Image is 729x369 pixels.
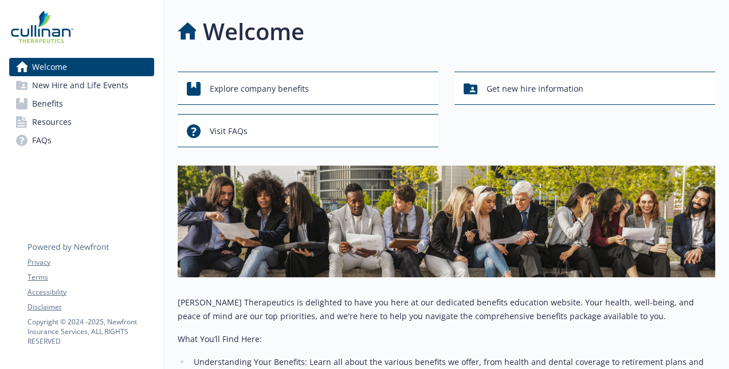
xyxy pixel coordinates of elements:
button: Explore company benefits [178,72,438,105]
span: Visit FAQs [210,120,248,142]
a: New Hire and Life Events [9,76,154,95]
a: Benefits [9,95,154,113]
a: Terms [28,272,154,282]
span: New Hire and Life Events [32,76,128,95]
span: FAQs [32,131,52,150]
span: Explore company benefits [210,78,309,100]
a: Resources [9,113,154,131]
a: Disclaimer [28,302,154,312]
p: [PERSON_NAME] Therapeutics is delighted to have you here at our dedicated benefits education webs... [178,296,715,323]
a: Welcome [9,58,154,76]
img: overview page banner [178,166,715,277]
a: FAQs [9,131,154,150]
span: Resources [32,113,72,131]
span: Get new hire information [487,78,583,100]
a: Accessibility [28,287,154,297]
a: Privacy [28,257,154,268]
span: Welcome [32,58,67,76]
span: Benefits [32,95,63,113]
button: Visit FAQs [178,114,438,147]
button: Get new hire information [454,72,715,105]
p: What You’ll Find Here: [178,332,715,346]
p: Copyright © 2024 - 2025 , Newfront Insurance Services, ALL RIGHTS RESERVED [28,317,154,346]
h1: Welcome [203,14,304,49]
